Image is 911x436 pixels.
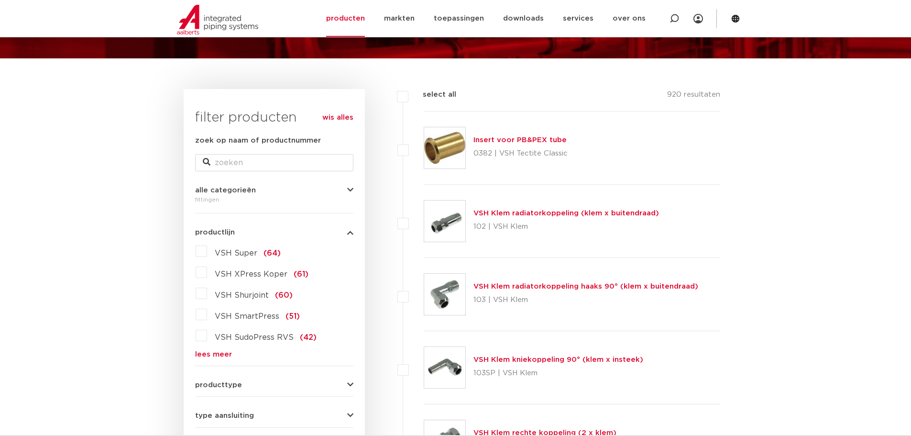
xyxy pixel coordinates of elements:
span: VSH SudoPress RVS [215,334,294,341]
img: Thumbnail for VSH Klem kniekoppeling 90° (klem x insteek) [424,347,465,388]
a: lees meer [195,351,353,358]
p: 103 | VSH Klem [473,292,698,308]
p: 920 resultaten [667,89,720,104]
span: VSH Super [215,249,257,257]
button: alle categorieën [195,187,353,194]
a: Insert voor PB&PEX tube [473,136,567,144]
a: wis alles [322,112,353,123]
h3: filter producten [195,108,353,127]
button: producttype [195,381,353,389]
span: alle categorieën [195,187,256,194]
div: fittingen [195,194,353,205]
span: (42) [300,334,317,341]
img: Thumbnail for VSH Klem radiatorkoppeling (klem x buitendraad) [424,201,465,242]
label: select all [408,89,456,101]
img: Thumbnail for Insert voor PB&PEX tube [424,127,465,168]
img: Thumbnail for VSH Klem radiatorkoppeling haaks 90° (klem x buitendraad) [424,274,465,315]
span: (64) [263,249,281,257]
button: type aansluiting [195,412,353,419]
span: (51) [285,313,300,320]
span: (60) [275,291,293,299]
input: zoeken [195,154,353,171]
span: productlijn [195,229,235,236]
span: VSH Shurjoint [215,291,269,299]
a: VSH Klem radiatorkoppeling haaks 90° (klem x buitendraad) [473,283,698,290]
p: 0382 | VSH Tectite Classic [473,146,568,161]
p: 103SP | VSH Klem [473,366,643,381]
p: 102 | VSH Klem [473,219,659,235]
span: VSH XPress Koper [215,270,287,278]
span: VSH SmartPress [215,313,279,320]
label: zoek op naam of productnummer [195,135,321,146]
span: type aansluiting [195,412,254,419]
a: VSH Klem kniekoppeling 90° (klem x insteek) [473,356,643,363]
a: VSH Klem radiatorkoppeling (klem x buitendraad) [473,210,659,217]
span: producttype [195,381,242,389]
button: productlijn [195,229,353,236]
span: (61) [294,270,308,278]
